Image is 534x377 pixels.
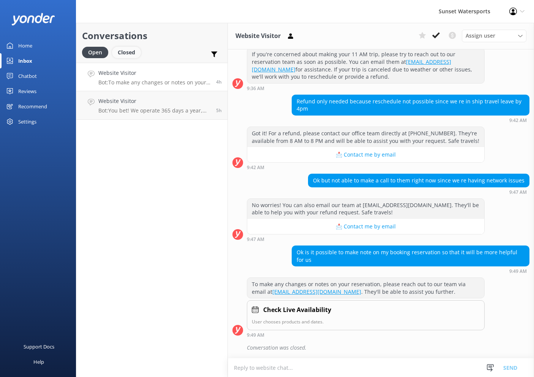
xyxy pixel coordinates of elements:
div: Chatbot [18,68,37,84]
h2: Conversations [82,29,222,43]
div: Support Docs [24,339,54,354]
div: Assign User [462,30,526,42]
div: Ok but not able to make a call to them right now since we re having network issues [308,174,529,187]
div: Oct 10 2025 08:47am (UTC -05:00) America/Cancun [308,189,529,195]
strong: 9:47 AM [509,190,527,195]
strong: 9:36 AM [247,86,264,91]
a: Website VisitorBot:You bet! We operate 365 days a year, weather permitting. You can book your tri... [76,91,228,120]
span: Oct 10 2025 08:49am (UTC -05:00) America/Cancun [216,79,222,85]
div: Closed [112,47,141,58]
div: Recommend [18,99,47,114]
h4: Website Visitor [98,97,210,105]
span: Assign user [466,32,495,40]
div: Refund only needed because reschedule not possible since we re in ship travel leave by 4pm [292,95,529,115]
strong: 9:49 AM [247,333,264,337]
strong: 9:47 AM [247,237,264,242]
div: Ok is it possible to make note on my booking reservation so that it will be more helpful for us [292,246,529,266]
div: Settings [18,114,36,129]
div: Oct 10 2025 08:42am (UTC -05:00) America/Cancun [292,117,529,123]
div: Open [82,47,108,58]
div: 2025-10-10T15:57:04.699 [232,341,529,354]
h4: Website Visitor [98,69,210,77]
p: Bot: To make any changes or notes on your reservation, please reach out to our team via email at ... [98,79,210,86]
div: No worries! You can also email our team at [EMAIL_ADDRESS][DOMAIN_NAME]. They'll be able to help ... [247,199,484,219]
div: If you're concerned about making your 11 AM trip, please try to reach out to our reservation team... [247,48,484,83]
button: 📩 Contact me by email [247,147,484,162]
div: Conversation was closed. [247,341,529,354]
div: Reviews [18,84,36,99]
div: Oct 10 2025 08:42am (UTC -05:00) America/Cancun [247,165,485,170]
h3: Website Visitor [235,31,281,41]
div: Oct 10 2025 08:47am (UTC -05:00) America/Cancun [247,236,485,242]
a: Closed [112,48,145,56]
button: 📩 Contact me by email [247,219,484,234]
h4: Check Live Availability [263,305,331,315]
div: Inbox [18,53,32,68]
a: [EMAIL_ADDRESS][DOMAIN_NAME] [252,58,451,73]
span: Oct 10 2025 08:10am (UTC -05:00) America/Cancun [216,107,222,114]
a: Open [82,48,112,56]
p: User chooses products and dates. [252,318,480,325]
div: Home [18,38,32,53]
img: yonder-white-logo.png [11,13,55,25]
strong: 9:42 AM [509,118,527,123]
a: [EMAIL_ADDRESS][DOMAIN_NAME] [272,288,361,295]
div: Got it! For a refund, please contact our office team directly at [PHONE_NUMBER]. They're availabl... [247,127,484,147]
div: Oct 10 2025 08:49am (UTC -05:00) America/Cancun [292,268,529,274]
strong: 9:42 AM [247,165,264,170]
strong: 9:49 AM [509,269,527,274]
div: To make any changes or notes on your reservation, please reach out to our team via email at . The... [247,278,484,298]
a: Website VisitorBot:To make any changes or notes on your reservation, please reach out to our team... [76,63,228,91]
div: Oct 10 2025 08:49am (UTC -05:00) America/Cancun [247,332,485,337]
div: Oct 10 2025 08:36am (UTC -05:00) America/Cancun [247,86,485,91]
p: Bot: You bet! We operate 365 days a year, weather permitting. You can book your trip by visiting ... [98,107,210,114]
div: Help [33,354,44,369]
